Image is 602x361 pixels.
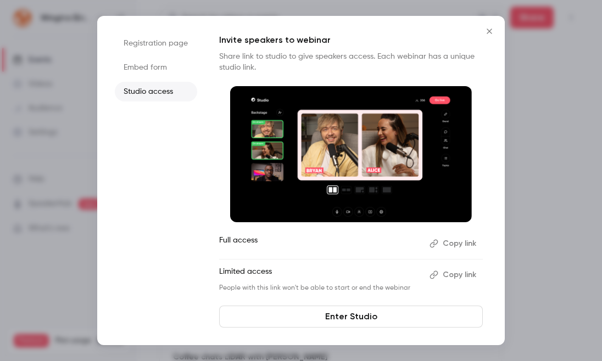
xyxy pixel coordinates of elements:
li: Studio access [115,82,197,101]
p: People with this link won't be able to start or end the webinar [219,284,421,292]
button: Close [478,20,500,42]
p: Invite speakers to webinar [219,33,483,47]
a: Enter Studio [219,306,483,328]
button: Copy link [425,235,483,252]
p: Share link to studio to give speakers access. Each webinar has a unique studio link. [219,51,483,73]
p: Limited access [219,266,421,284]
button: Copy link [425,266,483,284]
li: Embed form [115,58,197,77]
li: Registration page [115,33,197,53]
p: Full access [219,235,421,252]
img: Invite speakers to webinar [230,86,472,222]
